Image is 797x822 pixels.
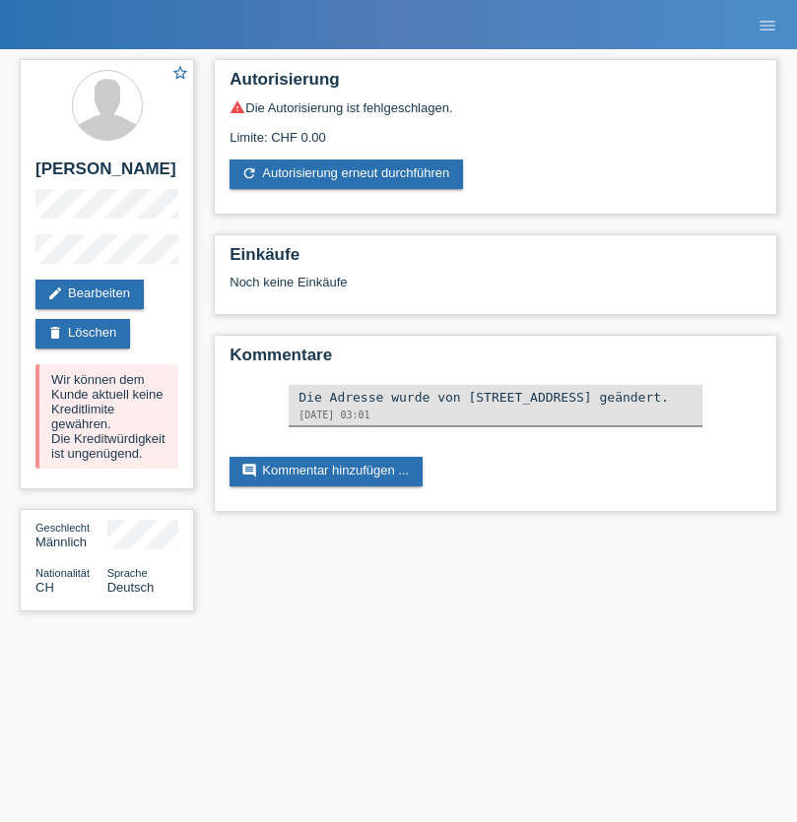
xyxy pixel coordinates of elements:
[171,64,189,82] i: star_border
[230,99,762,115] div: Die Autorisierung ist fehlgeschlagen.
[230,245,762,275] h2: Einkäufe
[241,463,257,478] i: comment
[758,16,777,35] i: menu
[241,165,257,181] i: refresh
[230,99,245,115] i: warning
[35,159,178,189] h2: [PERSON_NAME]
[230,346,762,375] h2: Kommentare
[35,580,54,595] span: Schweiz
[230,457,423,486] a: commentKommentar hinzufügen ...
[299,390,693,405] div: Die Adresse wurde von [STREET_ADDRESS] geändert.
[35,364,178,469] div: Wir können dem Kunde aktuell keine Kreditlimite gewähren. Die Kreditwürdigkeit ist ungenügend.
[107,567,148,579] span: Sprache
[35,520,107,549] div: Männlich
[230,159,463,189] a: refreshAutorisierung erneut durchführen
[107,580,155,595] span: Deutsch
[299,410,693,420] div: [DATE] 03:01
[171,64,189,85] a: star_border
[230,70,762,99] h2: Autorisierung
[35,319,130,348] a: deleteLöschen
[230,115,762,145] div: Limite: CHF 0.00
[748,19,787,31] a: menu
[47,325,63,341] i: delete
[230,275,762,304] div: Noch keine Einkäufe
[47,285,63,301] i: edit
[35,280,144,309] a: editBearbeiten
[35,522,90,534] span: Geschlecht
[35,567,90,579] span: Nationalität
